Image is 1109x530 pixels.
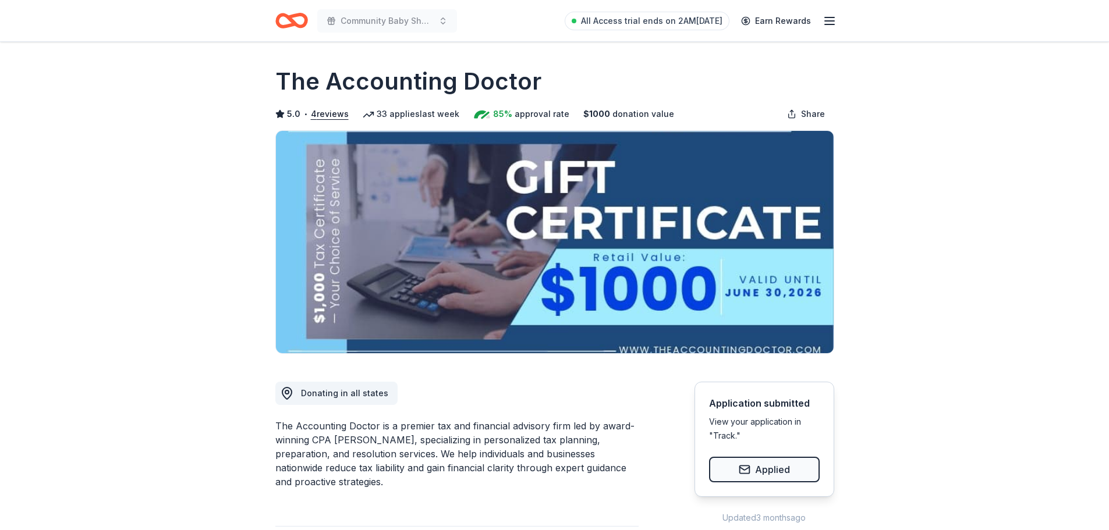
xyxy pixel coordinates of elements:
[275,7,308,34] a: Home
[317,9,457,33] button: Community Baby Shower
[612,107,674,121] span: donation value
[583,107,610,121] span: $ 1000
[303,109,307,119] span: •
[709,415,820,443] div: View your application in "Track."
[695,511,834,525] div: Updated 3 months ago
[755,462,790,477] span: Applied
[801,107,825,121] span: Share
[493,107,512,121] span: 85%
[341,14,434,28] span: Community Baby Shower
[581,14,722,28] span: All Access trial ends on 2AM[DATE]
[709,457,820,482] button: Applied
[311,107,349,121] button: 4reviews
[276,131,834,353] img: Image for The Accounting Doctor
[515,107,569,121] span: approval rate
[287,107,300,121] span: 5.0
[778,102,834,126] button: Share
[709,396,820,410] div: Application submitted
[734,10,818,31] a: Earn Rewards
[275,419,639,489] div: The Accounting Doctor is a premier tax and financial advisory firm led by award-winning CPA [PERS...
[275,65,541,98] h1: The Accounting Doctor
[363,107,459,121] div: 33 applies last week
[565,12,729,30] a: All Access trial ends on 2AM[DATE]
[301,388,388,398] span: Donating in all states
